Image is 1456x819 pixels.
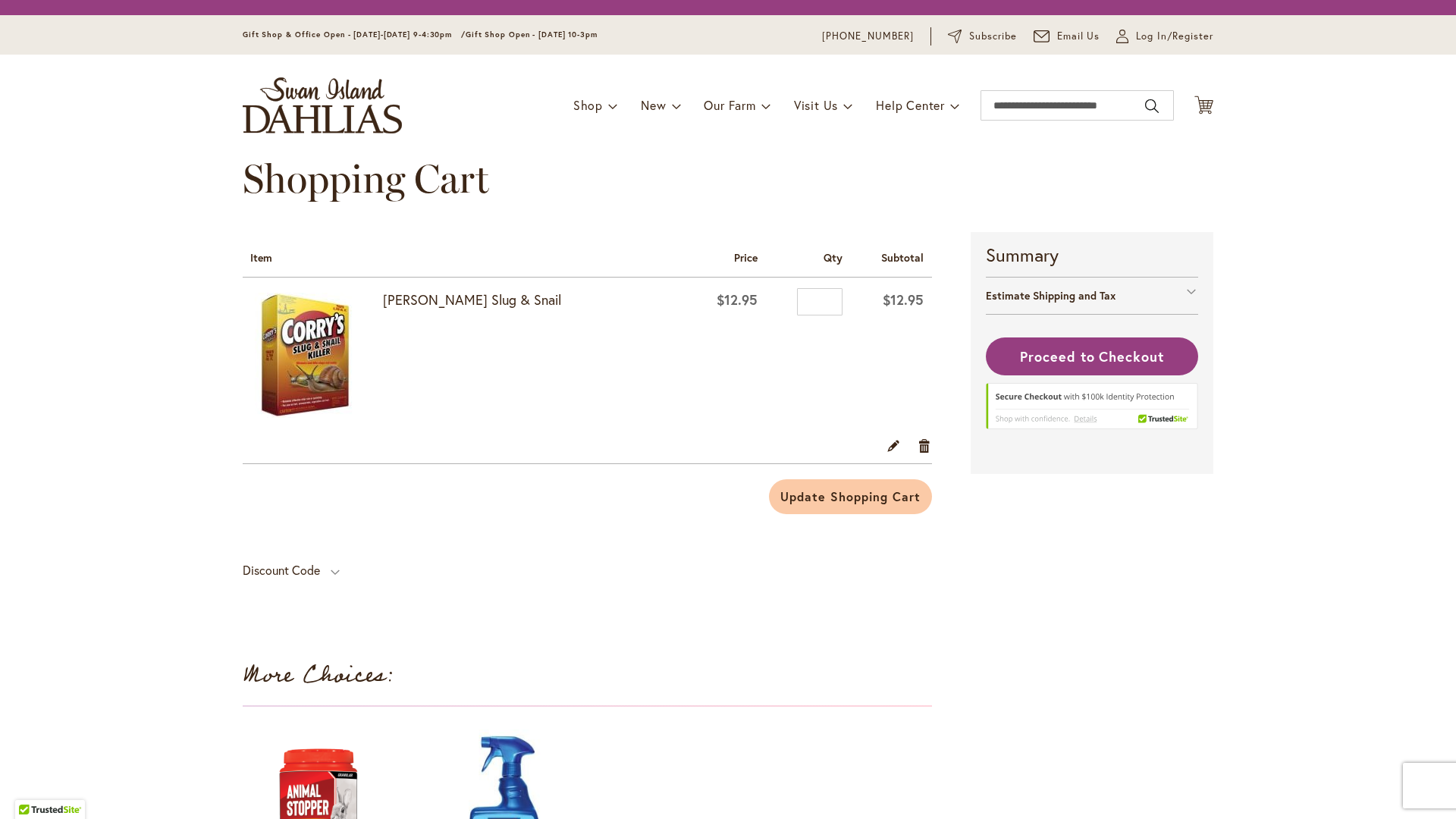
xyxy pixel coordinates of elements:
[243,562,320,578] strong: Discount Code
[250,250,272,265] span: Item
[876,97,945,113] span: Help Center
[1136,29,1213,44] span: Log In/Register
[734,250,758,265] span: Price
[243,155,489,202] span: Shopping Cart
[822,29,914,44] a: [PHONE_NUMBER]
[383,290,561,309] a: [PERSON_NAME] Slug & Snail
[11,765,54,808] iframe: Launch Accessibility Center
[243,657,394,693] strong: More Choices:
[986,242,1198,268] strong: Summary
[780,488,920,504] span: Update Shopping Cart
[948,29,1017,44] a: Subscribe
[881,250,924,265] span: Subtotal
[883,290,924,309] span: $12.95
[717,290,758,309] span: $12.95
[1034,29,1100,44] a: Email Us
[1145,94,1159,118] button: Search
[769,479,931,514] button: Update Shopping Cart
[641,97,666,113] span: New
[969,29,1017,44] span: Subscribe
[1116,29,1213,44] a: Log In/Register
[986,383,1198,436] div: TrustedSite Certified
[1020,347,1164,366] span: Proceed to Checkout
[704,97,755,113] span: Our Farm
[986,288,1116,303] strong: Estimate Shipping and Tax
[243,293,368,418] img: Corry's Slug & Snail
[243,293,383,422] a: Corry's Slug & Snail
[986,337,1198,375] button: Proceed to Checkout
[794,97,838,113] span: Visit Us
[824,250,843,265] span: Qty
[1057,29,1100,44] span: Email Us
[243,77,402,133] a: store logo
[243,30,466,39] span: Gift Shop & Office Open - [DATE]-[DATE] 9-4:30pm /
[573,97,603,113] span: Shop
[466,30,598,39] span: Gift Shop Open - [DATE] 10-3pm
